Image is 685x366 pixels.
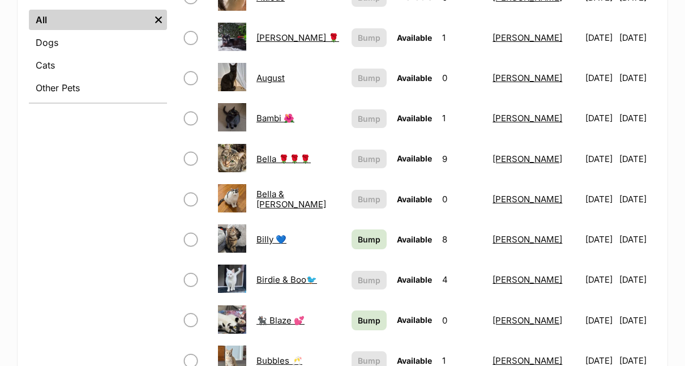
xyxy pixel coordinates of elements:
[256,355,302,366] a: Bubbles 🥂
[218,23,246,51] img: Audrey Rose 🌹
[256,315,305,326] a: 🐈‍⬛ Blaze 💕
[493,315,562,326] a: [PERSON_NAME]
[352,229,387,249] a: Bump
[493,113,562,124] a: [PERSON_NAME]
[619,58,655,97] td: [DATE]
[581,220,618,259] td: [DATE]
[619,301,655,340] td: [DATE]
[29,7,167,103] div: Species
[352,150,387,168] button: Bump
[358,233,380,245] span: Bump
[397,315,432,325] span: Available
[397,73,432,83] span: Available
[493,154,562,164] a: [PERSON_NAME]
[397,33,432,42] span: Available
[150,10,167,30] a: Remove filter
[493,32,562,43] a: [PERSON_NAME]
[581,301,618,340] td: [DATE]
[29,78,167,98] a: Other Pets
[358,193,380,205] span: Bump
[352,190,387,208] button: Bump
[581,58,618,97] td: [DATE]
[493,73,562,83] a: [PERSON_NAME]
[619,99,655,138] td: [DATE]
[218,265,246,293] img: Birdie & Boo🐦
[352,310,387,330] a: Bump
[29,55,167,75] a: Cats
[438,180,487,219] td: 0
[256,154,311,164] a: Bella 🌹🌹🌹
[397,113,432,123] span: Available
[581,260,618,299] td: [DATE]
[493,355,562,366] a: [PERSON_NAME]
[358,72,380,84] span: Bump
[493,274,562,285] a: [PERSON_NAME]
[352,271,387,290] button: Bump
[256,73,285,83] a: August
[256,234,286,245] a: Billy 💙
[397,275,432,284] span: Available
[352,69,387,87] button: Bump
[256,189,326,209] a: Bella & [PERSON_NAME]
[352,28,387,47] button: Bump
[397,194,432,204] span: Available
[352,109,387,128] button: Bump
[358,153,380,165] span: Bump
[358,314,380,326] span: Bump
[256,274,317,285] a: Birdie & Boo🐦
[256,32,339,43] a: [PERSON_NAME] 🌹
[619,139,655,178] td: [DATE]
[493,234,562,245] a: [PERSON_NAME]
[29,10,150,30] a: All
[619,180,655,219] td: [DATE]
[397,356,432,365] span: Available
[358,32,380,44] span: Bump
[581,139,618,178] td: [DATE]
[619,260,655,299] td: [DATE]
[581,18,618,57] td: [DATE]
[397,154,432,163] span: Available
[438,99,487,138] td: 1
[218,184,246,212] img: Bella & Kevin 💕
[438,260,487,299] td: 4
[619,18,655,57] td: [DATE]
[438,18,487,57] td: 1
[29,32,167,53] a: Dogs
[358,113,380,125] span: Bump
[218,103,246,131] img: Bambi 🌺
[438,58,487,97] td: 0
[438,139,487,178] td: 9
[581,99,618,138] td: [DATE]
[493,194,562,205] a: [PERSON_NAME]
[397,235,432,244] span: Available
[581,180,618,219] td: [DATE]
[619,220,655,259] td: [DATE]
[358,274,380,286] span: Bump
[438,220,487,259] td: 8
[256,113,294,124] a: Bambi 🌺
[438,301,487,340] td: 0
